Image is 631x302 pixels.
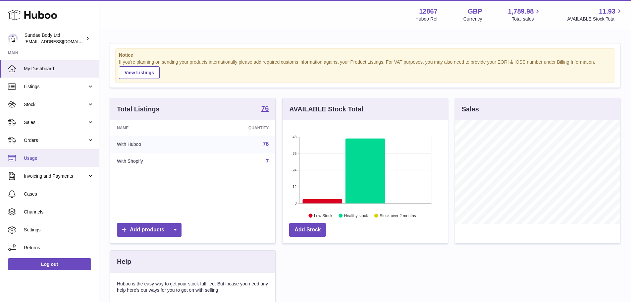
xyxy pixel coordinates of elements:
span: Cases [24,191,94,197]
h3: Total Listings [117,105,160,114]
h3: AVAILABLE Stock Total [289,105,363,114]
strong: Notice [119,52,611,58]
strong: 12867 [419,7,438,16]
td: With Huboo [110,136,199,153]
a: 1,789.98 Total sales [508,7,542,22]
span: Sales [24,119,87,126]
div: If you're planning on sending your products internationally please add required customs informati... [119,59,611,79]
text: 24 [293,168,297,172]
span: 1,789.98 [508,7,534,16]
p: Huboo is the easy way to get your stock fulfilled. But incase you need any help here's our ways f... [117,281,269,293]
span: [EMAIL_ADDRESS][DOMAIN_NAME] [25,39,97,44]
span: My Dashboard [24,66,94,72]
text: Stock over 2 months [380,213,416,218]
div: Huboo Ref [415,16,438,22]
span: AVAILABLE Stock Total [567,16,623,22]
text: 36 [293,151,297,155]
span: Total sales [512,16,541,22]
text: Low Stock [314,213,333,218]
span: Usage [24,155,94,161]
h3: Help [117,257,131,266]
text: 12 [293,185,297,189]
a: View Listings [119,66,160,79]
td: With Shopify [110,153,199,170]
a: 76 [261,105,269,113]
text: 0 [295,201,297,205]
span: Returns [24,245,94,251]
span: Settings [24,227,94,233]
img: internalAdmin-12867@internal.huboo.com [8,33,18,43]
th: Name [110,120,199,136]
strong: GBP [468,7,482,16]
span: Stock [24,101,87,108]
a: 76 [263,141,269,147]
span: 11.93 [599,7,615,16]
a: 11.93 AVAILABLE Stock Total [567,7,623,22]
text: Healthy stock [344,213,368,218]
a: Add Stock [289,223,326,237]
a: Log out [8,258,91,270]
h3: Sales [462,105,479,114]
div: Currency [463,16,482,22]
th: Quantity [199,120,276,136]
a: 7 [266,158,269,164]
strong: 76 [261,105,269,112]
span: Invoicing and Payments [24,173,87,179]
span: Listings [24,84,87,90]
a: Add products [117,223,182,237]
span: Orders [24,137,87,144]
text: 48 [293,135,297,139]
div: Sundae Body Ltd [25,32,84,45]
span: Channels [24,209,94,215]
